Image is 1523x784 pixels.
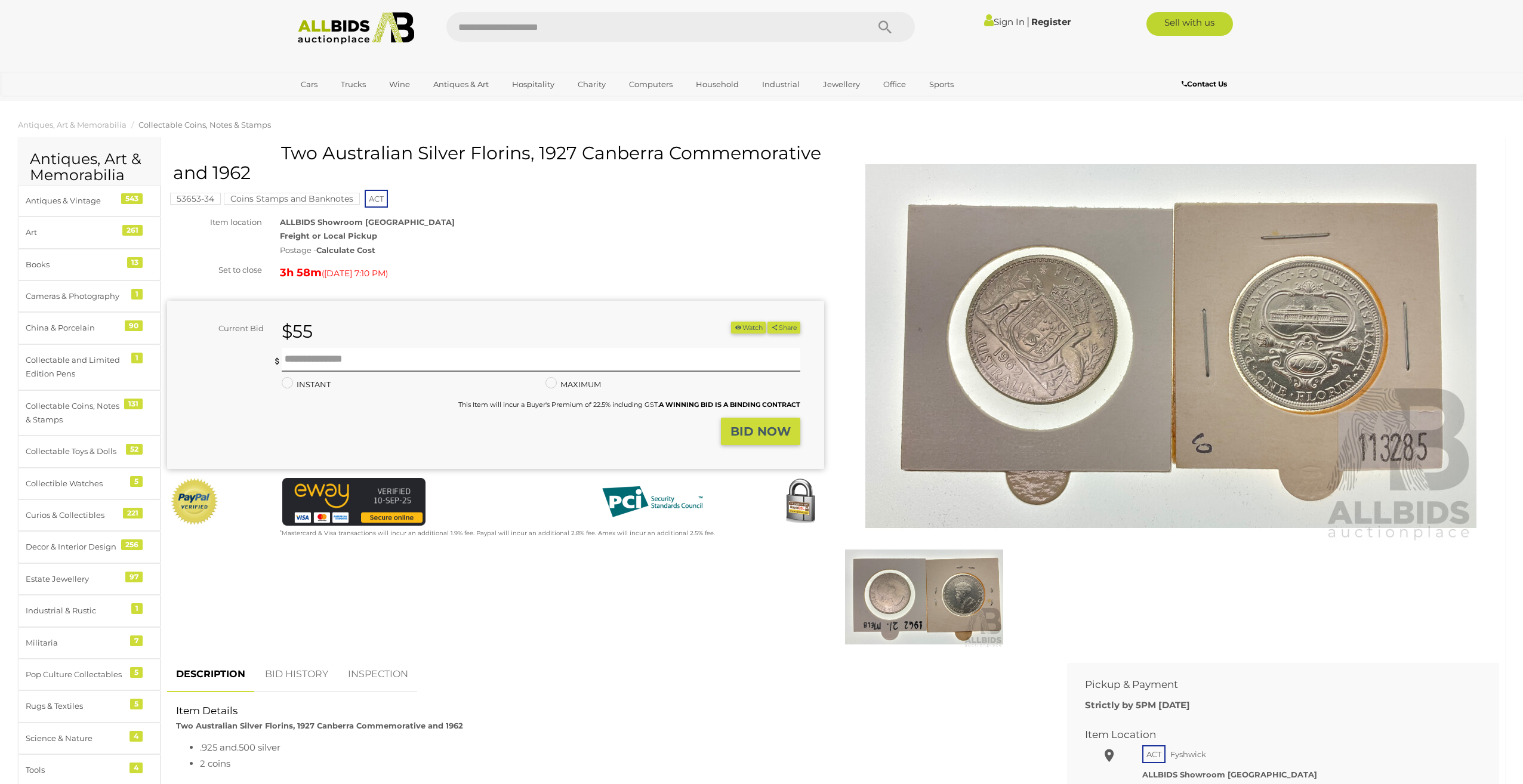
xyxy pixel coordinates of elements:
[570,75,613,94] a: Charity
[26,445,124,458] div: Collectable Toys & Dolls
[731,322,766,334] li: Watch this item
[280,231,377,240] strong: Freight or Local Pickup
[365,190,388,208] span: ACT
[280,217,455,227] strong: ALLBIDS Showroom [GEOGRAPHIC_DATA]
[26,194,124,208] div: Antiques & Vintage
[845,546,1003,648] img: Two Australian Silver Florins, 1927 Canberra Commemorative and 1962
[200,755,1040,771] li: 2 coins
[26,572,124,586] div: Estate Jewellery
[158,215,271,229] div: Item location
[18,659,161,690] a: Pop Culture Collectables 5
[121,539,143,550] div: 256
[293,94,393,114] a: [GEOGRAPHIC_DATA]
[1142,770,1317,779] strong: ALLBIDS Showroom [GEOGRAPHIC_DATA]
[316,245,375,255] strong: Calculate Cost
[131,603,143,614] div: 1
[26,353,124,381] div: Collectable and Limited Edition Pens
[125,320,143,331] div: 90
[291,12,421,45] img: Allbids.com.au
[26,477,124,490] div: Collectible Watches
[122,225,143,236] div: 261
[754,75,807,94] a: Industrial
[18,436,161,467] a: Collectable Toys & Dolls 52
[256,657,337,692] a: BID HISTORY
[426,75,497,94] a: Antiques & Art
[26,731,124,745] div: Science & Nature
[26,321,124,335] div: China & Porcelain
[545,378,601,391] label: MAXIMUM
[1085,699,1190,711] b: Strictly by 5PM [DATE]
[1026,15,1029,28] span: |
[280,243,825,257] div: Postage -
[1085,729,1463,740] h2: Item Location
[1182,79,1227,88] b: Contact Us
[815,75,868,94] a: Jewellery
[26,508,124,522] div: Curios & Collectibles
[123,508,143,518] div: 221
[282,378,331,391] label: INSTANT
[18,531,161,563] a: Decor & Interior Design 256
[124,399,143,409] div: 131
[167,657,254,692] a: DESCRIPTION
[26,699,124,713] div: Rugs & Textiles
[767,322,800,334] button: Share
[18,563,161,595] a: Estate Jewellery 97
[170,193,221,205] mark: 53653-34
[18,120,127,129] a: Antiques, Art & Memorabilia
[138,120,271,129] span: Collectable Coins, Notes & Stamps
[659,400,800,409] b: A WINNING BID IS A BINDING CONTRACT
[26,540,124,554] div: Decor & Interior Design
[1182,78,1230,91] a: Contact Us
[167,322,273,335] div: Current Bid
[127,257,143,268] div: 13
[18,280,161,312] a: Cameras & Photography 1
[158,263,271,277] div: Set to close
[458,400,800,409] small: This Item will incur a Buyer's Premium of 22.5% including GST.
[381,75,418,94] a: Wine
[721,418,800,446] button: BID NOW
[170,194,221,203] a: 53653-34
[30,151,149,184] h2: Antiques, Art & Memorabilia
[26,763,124,777] div: Tools
[339,657,417,692] a: INSPECTION
[18,468,161,499] a: Collectible Watches 5
[224,194,360,203] a: Coins Stamps and Banknotes
[984,16,1025,27] a: Sign In
[26,226,124,239] div: Art
[130,763,143,773] div: 4
[730,424,791,439] strong: BID NOW
[18,499,161,531] a: Curios & Collectibles 221
[130,667,143,678] div: 5
[26,399,124,427] div: Collectable Coins, Notes & Stamps
[280,529,715,537] small: Mastercard & Visa transactions will incur an additional 1.9% fee. Paypal will incur an additional...
[18,344,161,390] a: Collectable and Limited Edition Pens 1
[593,478,712,526] img: PCI DSS compliant
[130,635,143,646] div: 7
[280,266,322,279] strong: 3h 58m
[293,75,325,94] a: Cars
[130,699,143,709] div: 5
[26,289,124,303] div: Cameras & Photography
[176,721,463,730] strong: Two Australian Silver Florins, 1927 Canberra Commemorative and 1962
[324,268,386,279] span: [DATE] 7:10 PM
[26,258,124,271] div: Books
[18,595,161,626] a: Industrial & Rustic 1
[126,444,143,455] div: 52
[130,476,143,487] div: 5
[130,731,143,742] div: 4
[173,143,821,183] h1: Two Australian Silver Florins, 1927 Canberra Commemorative and 1962
[18,627,161,659] a: Militaria 7
[200,739,1040,755] li: .925 and.500 silver
[26,636,124,650] div: Militaria
[731,322,766,334] button: Watch
[282,320,313,342] strong: $55
[18,249,161,280] a: Books 13
[18,690,161,722] a: Rugs & Textiles 5
[921,75,961,94] a: Sports
[621,75,680,94] a: Computers
[282,478,426,526] img: eWAY Payment Gateway
[333,75,374,94] a: Trucks
[504,75,562,94] a: Hospitality
[125,572,143,582] div: 97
